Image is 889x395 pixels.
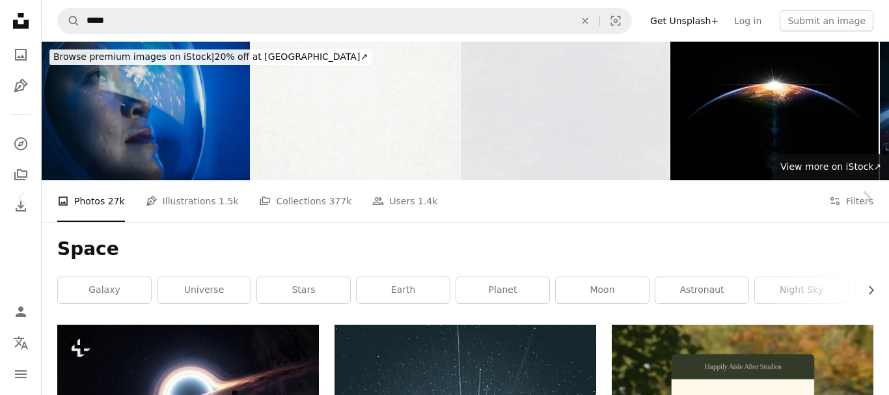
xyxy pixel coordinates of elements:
a: Photos [8,42,34,68]
img: Paper texture. [461,42,669,180]
a: astronaut [655,277,748,303]
a: Illustrations 1.5k [146,180,239,222]
span: 1.4k [418,194,437,208]
button: Submit an image [780,10,873,31]
h1: Space [57,238,873,261]
a: planet [456,277,549,303]
a: galaxy [58,277,151,303]
button: Clear [571,8,599,33]
form: Find visuals sitewide [57,8,632,34]
button: Search Unsplash [58,8,80,33]
a: Collections 377k [259,180,351,222]
a: Illustrations [8,73,34,99]
img: Hot Sunrise In Space [670,42,879,180]
a: earth [357,277,450,303]
a: Log in [726,10,769,31]
button: scroll list to the right [859,277,873,303]
span: Browse premium images on iStock | [53,51,214,62]
span: 1.5k [219,194,238,208]
span: 377k [329,194,351,208]
a: Explore [8,131,34,157]
a: Get Unsplash+ [642,10,726,31]
img: Asian chinese mid adult female astronaut looking at earth through window from spaceship at outer ... [42,42,250,180]
a: View more on iStock↗ [773,154,889,180]
a: Users 1.4k [372,180,437,222]
a: Browse premium images on iStock|20% off at [GEOGRAPHIC_DATA]↗ [42,42,379,73]
button: Visual search [600,8,631,33]
a: stars [257,277,350,303]
img: white paper background, fibrous cardboard texture for scrapbooking [251,42,459,180]
a: universe [157,277,251,303]
button: Menu [8,361,34,387]
a: moon [556,277,649,303]
a: Log in / Sign up [8,299,34,325]
a: Next [843,135,889,260]
a: night sky [755,277,848,303]
span: 20% off at [GEOGRAPHIC_DATA] ↗ [53,51,368,62]
button: Filters [829,180,873,222]
span: View more on iStock ↗ [780,161,881,172]
button: Language [8,330,34,356]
